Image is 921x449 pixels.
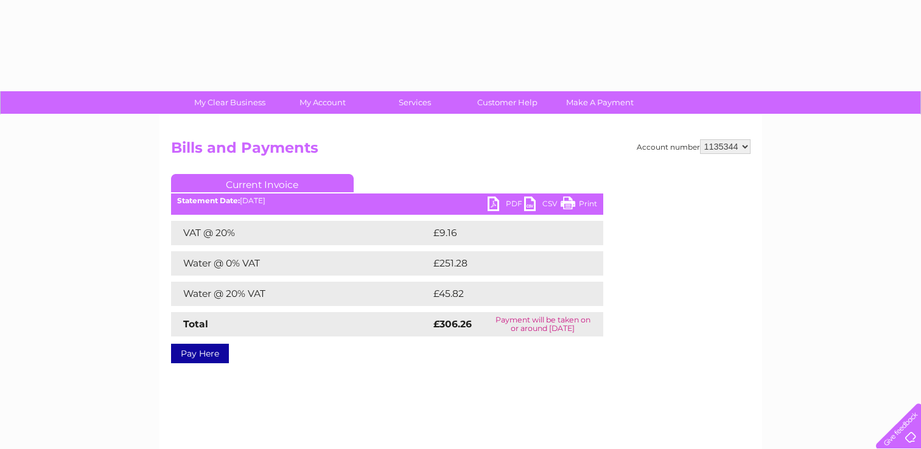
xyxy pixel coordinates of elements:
a: Make A Payment [550,91,650,114]
strong: Total [183,318,208,330]
a: Customer Help [457,91,558,114]
b: Statement Date: [177,196,240,205]
a: Services [365,91,465,114]
div: Account number [637,139,751,154]
td: £251.28 [430,251,581,276]
a: CSV [524,197,561,214]
td: Payment will be taken on or around [DATE] [483,312,603,336]
h2: Bills and Payments [171,139,751,162]
td: Water @ 0% VAT [171,251,430,276]
td: VAT @ 20% [171,221,430,245]
a: Pay Here [171,344,229,363]
td: £45.82 [430,282,578,306]
div: [DATE] [171,197,603,205]
a: Current Invoice [171,174,354,192]
a: My Account [272,91,373,114]
strong: £306.26 [433,318,472,330]
a: Print [561,197,597,214]
a: PDF [488,197,524,214]
td: £9.16 [430,221,574,245]
a: My Clear Business [180,91,280,114]
td: Water @ 20% VAT [171,282,430,306]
